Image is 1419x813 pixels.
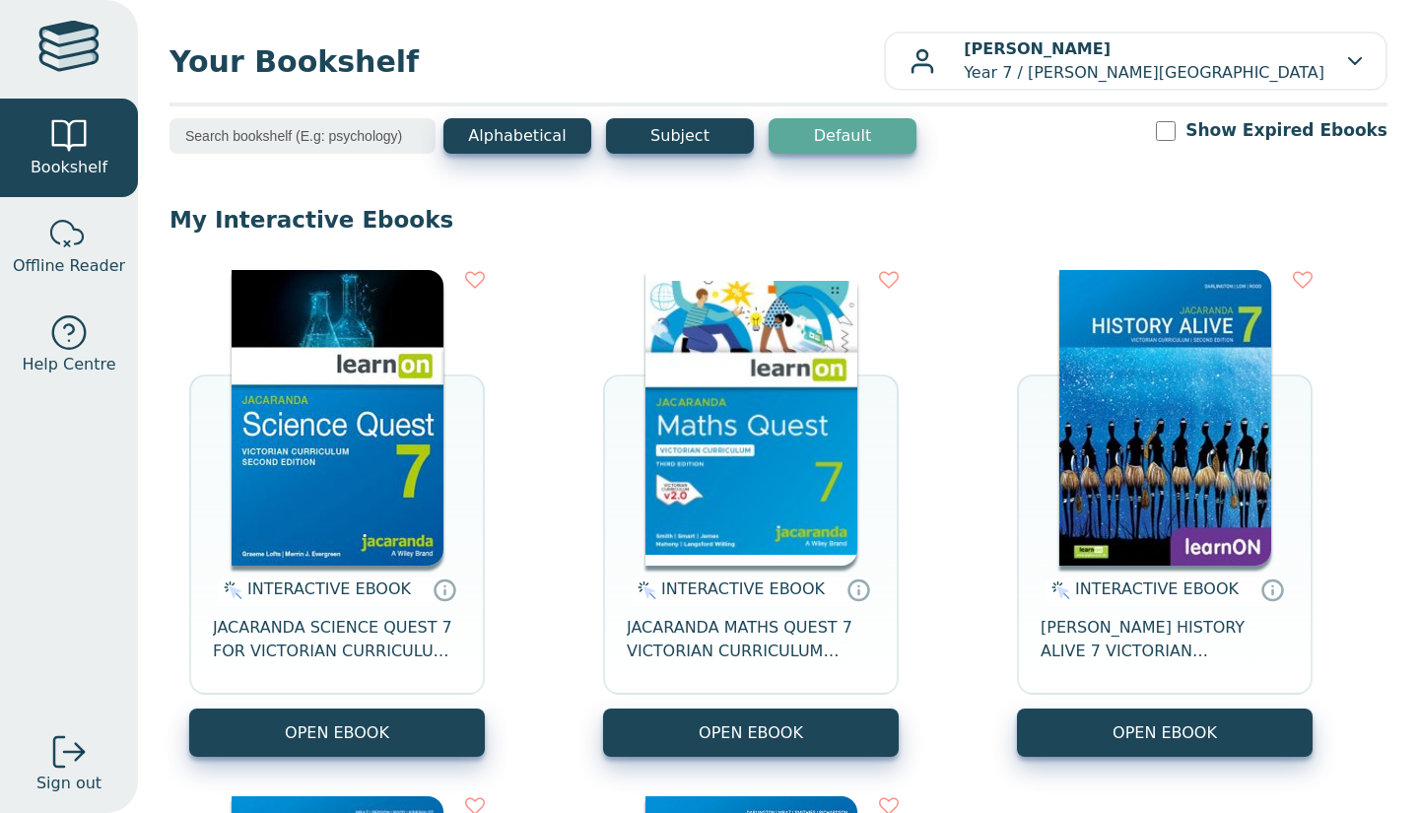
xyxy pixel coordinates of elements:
span: [PERSON_NAME] HISTORY ALIVE 7 VICTORIAN CURRICULUM LEARNON EBOOK 2E [1041,616,1289,663]
img: b87b3e28-4171-4aeb-a345-7fa4fe4e6e25.jpg [645,270,857,566]
a: Interactive eBooks are accessed online via the publisher’s portal. They contain interactive resou... [846,577,870,601]
span: INTERACTIVE EBOOK [661,579,825,598]
span: JACARANDA SCIENCE QUEST 7 FOR VICTORIAN CURRICULUM LEARNON 2E EBOOK [213,616,461,663]
img: interactive.svg [218,578,242,602]
img: 329c5ec2-5188-ea11-a992-0272d098c78b.jpg [232,270,443,566]
a: Interactive eBooks are accessed online via the publisher’s portal. They contain interactive resou... [433,577,456,601]
span: INTERACTIVE EBOOK [1075,579,1239,598]
button: [PERSON_NAME]Year 7 / [PERSON_NAME][GEOGRAPHIC_DATA] [884,32,1387,91]
span: Sign out [36,772,101,795]
img: interactive.svg [1046,578,1070,602]
button: OPEN EBOOK [603,709,899,757]
p: My Interactive Ebooks [169,205,1387,235]
span: INTERACTIVE EBOOK [247,579,411,598]
button: OPEN EBOOK [189,709,485,757]
span: Help Centre [22,353,115,376]
button: Subject [606,118,754,154]
label: Show Expired Ebooks [1185,118,1387,143]
button: OPEN EBOOK [1017,709,1313,757]
button: Default [769,118,916,154]
span: Bookshelf [31,156,107,179]
b: [PERSON_NAME] [964,39,1111,58]
button: Alphabetical [443,118,591,154]
img: interactive.svg [632,578,656,602]
a: Interactive eBooks are accessed online via the publisher’s portal. They contain interactive resou... [1260,577,1284,601]
img: d4781fba-7f91-e911-a97e-0272d098c78b.jpg [1059,270,1271,566]
span: Offline Reader [13,254,125,278]
input: Search bookshelf (E.g: psychology) [169,118,436,154]
span: JACARANDA MATHS QUEST 7 VICTORIAN CURRICULUM LEARNON EBOOK 3E [627,616,875,663]
span: Your Bookshelf [169,39,884,84]
p: Year 7 / [PERSON_NAME][GEOGRAPHIC_DATA] [964,37,1324,85]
